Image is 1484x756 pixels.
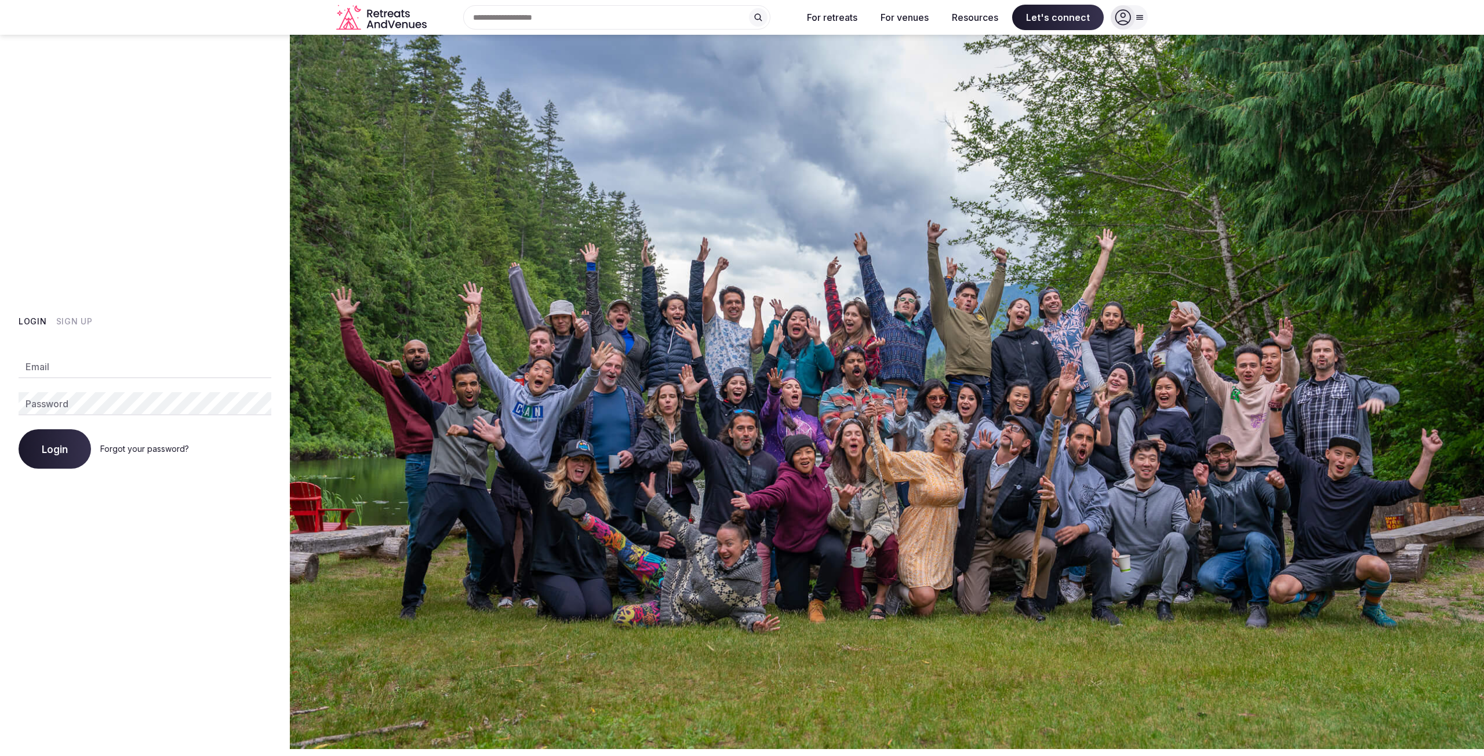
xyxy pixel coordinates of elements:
span: Let's connect [1012,5,1104,30]
a: Forgot your password? [100,444,189,454]
button: For venues [871,5,938,30]
a: Visit the homepage [336,5,429,31]
img: My Account Background [290,35,1484,749]
button: Login [19,429,91,469]
button: Resources [943,5,1007,30]
svg: Retreats and Venues company logo [336,5,429,31]
button: Login [19,316,47,327]
span: Login [42,443,68,455]
button: For retreats [798,5,867,30]
button: Sign Up [56,316,93,327]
